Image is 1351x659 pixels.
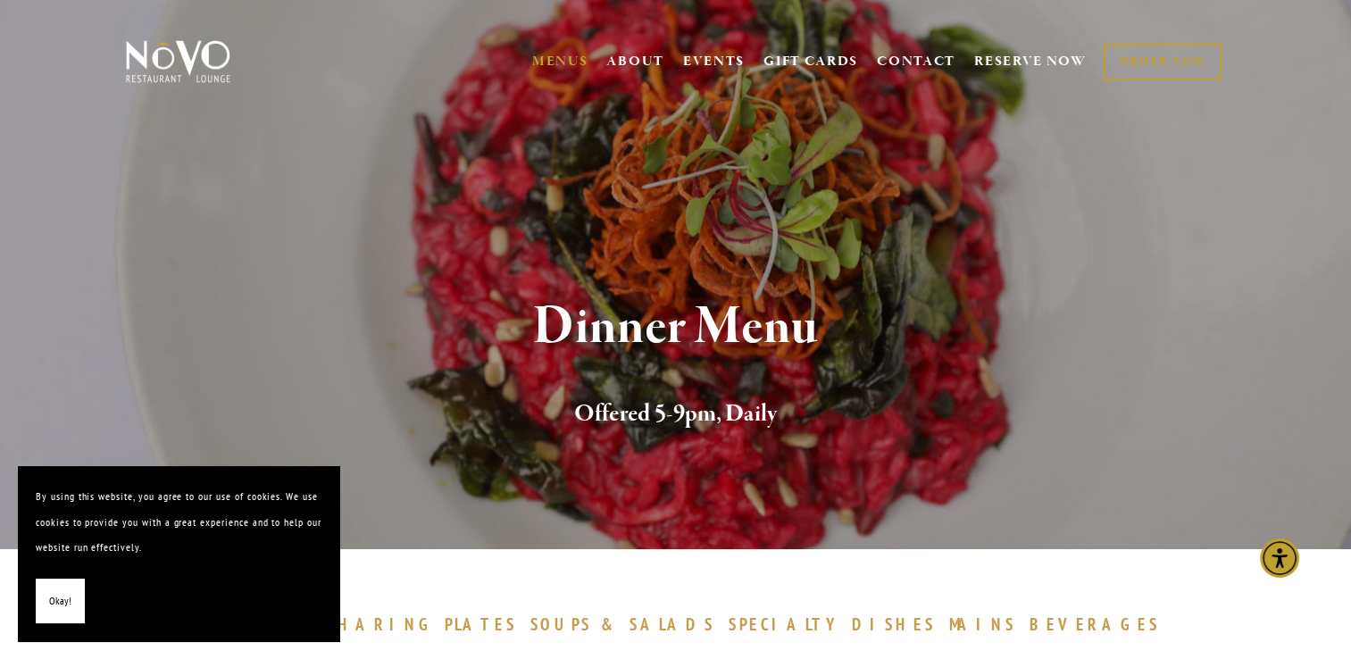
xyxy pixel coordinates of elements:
a: SOUPS&SALADS [530,613,723,635]
a: RESERVE NOW [974,45,1087,79]
span: SPECIALTY [729,613,843,635]
section: Cookie banner [18,466,339,641]
a: BEVERAGES [1030,613,1169,635]
a: EVENTS [683,53,745,71]
a: ORDER NOW [1104,44,1221,80]
span: PLATES [445,613,517,635]
img: Novo Restaurant &amp; Lounge [122,39,234,84]
a: ABOUT [606,53,664,71]
button: Okay! [36,579,85,624]
a: GIFT CARDS [763,45,858,79]
span: SHARING [327,613,436,635]
h1: Dinner Menu [155,298,1197,356]
span: BEVERAGES [1030,613,1160,635]
h2: Offered 5-9pm, Daily [155,396,1197,433]
span: SOUPS [530,613,592,635]
div: Accessibility Menu [1260,538,1299,578]
a: SHARINGPLATES [327,613,525,635]
span: Okay! [49,588,71,614]
a: MENUS [532,53,588,71]
a: CONTACT [877,45,955,79]
p: By using this website, you agree to our use of cookies. We use cookies to provide you with a grea... [36,484,321,561]
span: DISHES [851,613,936,635]
a: SPECIALTYDISHES [729,613,945,635]
a: MAINS [949,613,1025,635]
span: & [601,613,621,635]
span: SALADS [630,613,715,635]
span: MAINS [949,613,1016,635]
